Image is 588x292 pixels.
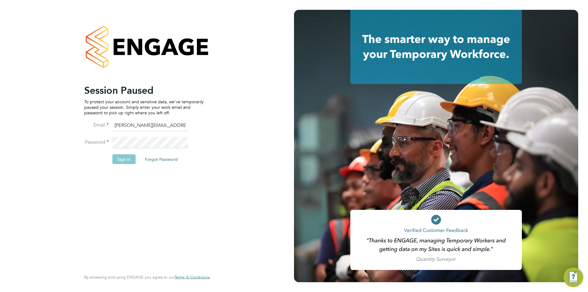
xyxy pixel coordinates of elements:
[84,275,210,280] span: By accessing and using ENGAGE you agree to our
[84,84,204,96] h2: Session Paused
[563,267,583,287] button: Engage Resource Center
[175,275,210,280] a: Terms & Conditions
[84,139,109,145] label: Password
[84,122,109,128] label: Email
[84,99,204,116] p: To protect your account and sensitive data, we've temporarily paused your session. Simply enter y...
[140,154,183,164] button: Forgot Password
[175,275,210,280] span: Terms & Conditions
[112,120,188,131] input: Enter your work email...
[112,154,136,164] button: Sign In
